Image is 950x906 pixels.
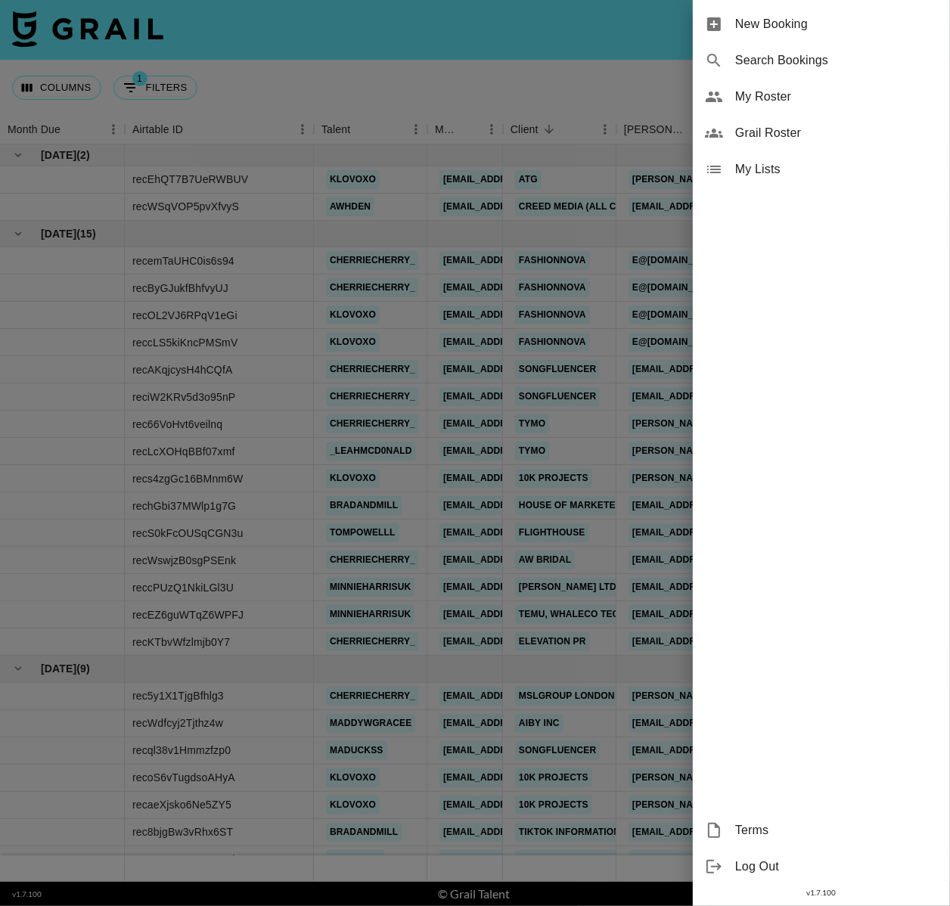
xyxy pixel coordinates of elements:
div: My Lists [693,151,950,188]
div: My Roster [693,79,950,115]
span: My Roster [735,88,938,106]
div: Grail Roster [693,115,950,151]
span: My Lists [735,160,938,178]
span: New Booking [735,15,938,33]
div: New Booking [693,6,950,42]
div: Search Bookings [693,42,950,79]
div: v 1.7.100 [693,885,950,901]
div: Terms [693,812,950,849]
span: Search Bookings [735,51,938,70]
div: Log Out [693,849,950,885]
span: Log Out [735,858,938,876]
span: Grail Roster [735,124,938,142]
span: Terms [735,821,938,839]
